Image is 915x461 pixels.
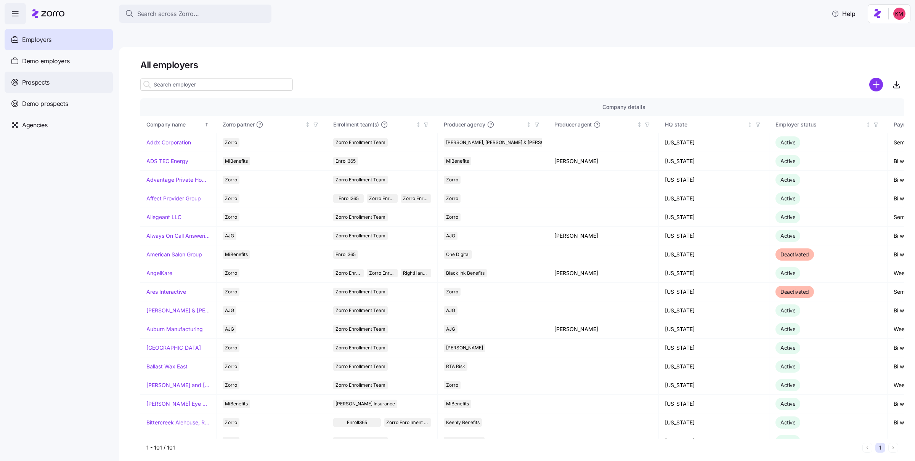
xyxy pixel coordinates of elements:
[339,194,359,203] span: Enroll365
[146,157,188,165] a: ADS TEC Energy
[446,288,458,296] span: Zorro
[146,381,210,389] a: [PERSON_NAME] and [PERSON_NAME]'s Furniture
[446,269,485,277] span: Black Ink Benefits
[888,443,898,453] button: Next page
[146,195,201,202] a: Affect Provider Group
[446,157,469,165] span: MiBenefits
[548,152,659,171] td: [PERSON_NAME]
[438,116,548,133] th: Producer agencyNot sorted
[335,213,385,221] span: Zorro Enrollment Team
[747,122,753,127] div: Not sorted
[146,437,210,445] a: Brighton Hot Dog Shoppe
[146,419,210,426] a: Bittercreek Alehouse, Red Feather Lounge, Diablo & Sons Saloon
[780,344,795,351] span: Active
[225,194,237,203] span: Zorro
[446,213,458,221] span: Zorro
[146,400,210,408] a: [PERSON_NAME] Eye Associates
[403,269,429,277] span: RightHandMan Financial
[637,122,642,127] div: Not sorted
[223,121,254,128] span: Zorro partner
[5,29,113,50] a: Employers
[548,227,659,245] td: [PERSON_NAME]
[146,232,210,240] a: Always On Call Answering Service
[548,116,659,133] th: Producer agentNot sorted
[780,438,795,444] span: Active
[659,395,769,413] td: [US_STATE]
[225,157,248,165] span: MiBenefits
[548,320,659,339] td: [PERSON_NAME]
[869,78,883,91] svg: add icon
[204,122,209,127] div: Sorted ascending
[780,270,795,276] span: Active
[403,194,429,203] span: Zorro Enrollment Experts
[5,93,113,114] a: Demo prospects
[335,325,385,333] span: Zorro Enrollment Team
[659,245,769,264] td: [US_STATE]
[446,194,458,203] span: Zorro
[825,6,862,21] button: Help
[780,307,795,314] span: Active
[659,208,769,227] td: [US_STATE]
[5,72,113,93] a: Prospects
[659,283,769,301] td: [US_STATE]
[775,120,864,129] div: Employer status
[22,78,50,87] span: Prospects
[446,362,465,371] span: RTA Risk
[146,213,181,221] a: Allegeant LLC
[659,320,769,339] td: [US_STATE]
[225,400,248,408] span: MiBenefits
[335,176,385,184] span: Zorro Enrollment Team
[146,269,172,277] a: AngelKare
[22,35,51,45] span: Employers
[137,9,199,19] span: Search across Zorro...
[659,171,769,189] td: [US_STATE]
[225,325,234,333] span: AJG
[225,288,237,296] span: Zorro
[832,9,856,18] span: Help
[333,121,379,128] span: Enrollment team(s)
[780,382,795,388] span: Active
[446,325,455,333] span: AJG
[780,139,795,146] span: Active
[225,381,237,389] span: Zorro
[146,288,186,296] a: Ares Interactive
[780,419,795,426] span: Active
[369,194,395,203] span: Zorro Enrollment Team
[225,138,237,147] span: Zorro
[446,437,482,445] span: AssuredPartners
[659,432,769,451] td: [US_STATE]
[335,306,385,315] span: Zorro Enrollment Team
[5,50,113,72] a: Demo employers
[225,437,237,445] span: Zorro
[446,306,455,315] span: AJG
[335,250,356,259] span: Enroll365
[335,344,385,352] span: Zorro Enrollment Team
[862,443,872,453] button: Previous page
[146,344,201,352] a: [GEOGRAPHIC_DATA]
[335,269,361,277] span: Zorro Enrollment Team
[22,120,47,130] span: Agencies
[780,400,795,407] span: Active
[659,301,769,320] td: [US_STATE]
[780,251,809,258] span: Deactivated
[659,189,769,208] td: [US_STATE]
[780,326,795,332] span: Active
[335,437,385,445] span: Zorro Enrollment Team
[225,418,237,427] span: Zorro
[446,344,483,352] span: [PERSON_NAME]
[335,288,385,296] span: Zorro Enrollment Team
[146,120,203,129] div: Company name
[659,227,769,245] td: [US_STATE]
[526,122,531,127] div: Not sorted
[225,344,237,352] span: Zorro
[446,418,480,427] span: Keenly Benefits
[335,381,385,389] span: Zorro Enrollment Team
[146,307,210,314] a: [PERSON_NAME] & [PERSON_NAME]'s
[780,288,809,295] span: Deactivated
[225,306,234,315] span: AJG
[865,122,871,127] div: Not sorted
[327,116,438,133] th: Enrollment team(s)Not sorted
[335,400,395,408] span: [PERSON_NAME] Insurance
[659,152,769,171] td: [US_STATE]
[335,157,356,165] span: Enroll365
